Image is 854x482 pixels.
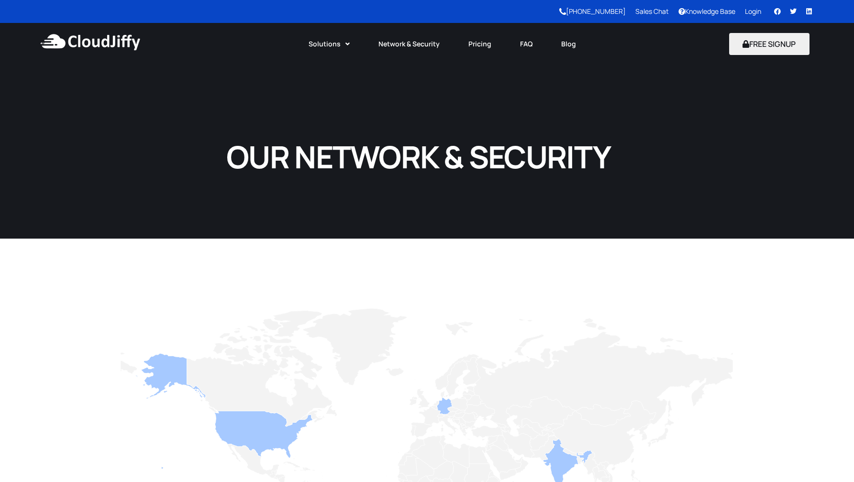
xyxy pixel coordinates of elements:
a: Pricing [454,33,506,55]
a: [PHONE_NUMBER] [559,7,626,16]
a: Sales Chat [635,7,669,16]
a: Network & Security [364,33,454,55]
a: Knowledge Base [678,7,735,16]
a: Solutions [294,33,364,55]
a: Blog [547,33,590,55]
h1: OUR NETWORK & SECURITY [210,137,627,176]
button: FREE SIGNUP [729,33,810,55]
a: Login [745,7,761,16]
a: FAQ [506,33,547,55]
a: FREE SIGNUP [729,39,810,49]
